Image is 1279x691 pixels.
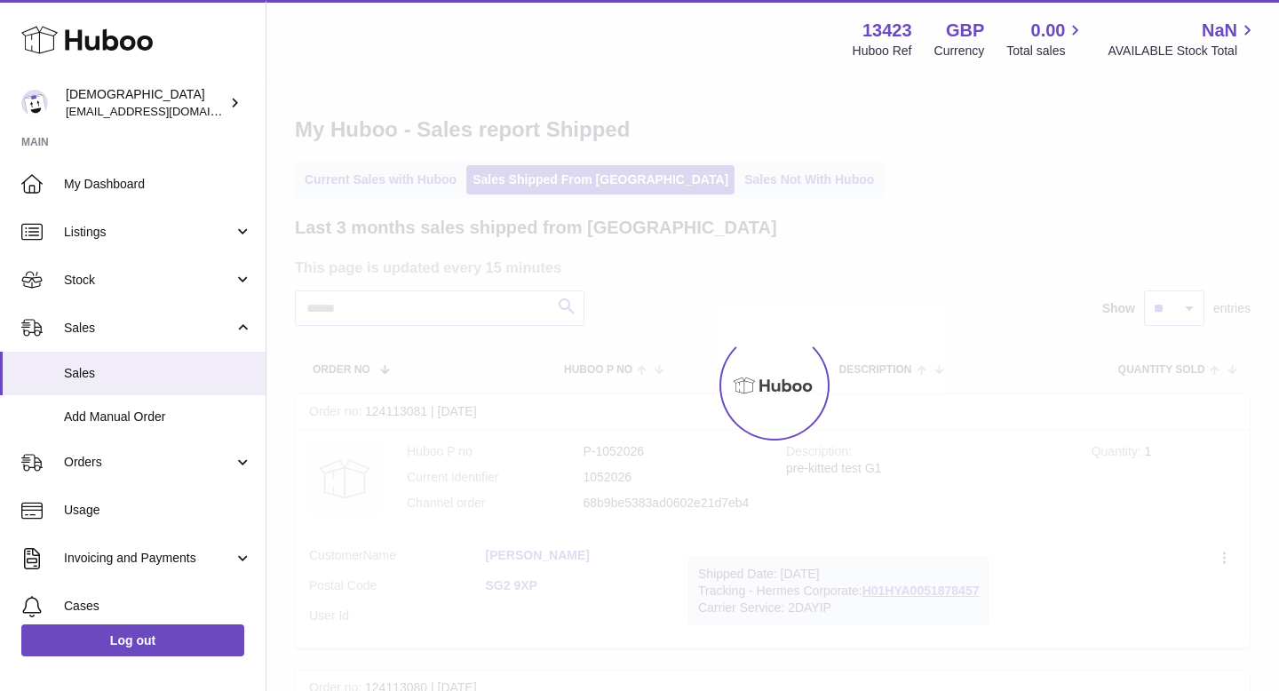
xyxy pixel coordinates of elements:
[1031,19,1066,43] span: 0.00
[64,272,234,289] span: Stock
[1202,19,1237,43] span: NaN
[934,43,985,60] div: Currency
[64,409,252,425] span: Add Manual Order
[1006,19,1085,60] a: 0.00 Total sales
[66,86,226,120] div: [DEMOGRAPHIC_DATA]
[64,550,234,567] span: Invoicing and Payments
[853,43,912,60] div: Huboo Ref
[64,454,234,471] span: Orders
[64,176,252,193] span: My Dashboard
[21,624,244,656] a: Log out
[1108,43,1258,60] span: AVAILABLE Stock Total
[64,365,252,382] span: Sales
[862,19,912,43] strong: 13423
[64,598,252,615] span: Cases
[946,19,984,43] strong: GBP
[1108,19,1258,60] a: NaN AVAILABLE Stock Total
[21,90,48,116] img: olgazyuz@outlook.com
[64,224,234,241] span: Listings
[64,320,234,337] span: Sales
[66,104,261,118] span: [EMAIL_ADDRESS][DOMAIN_NAME]
[64,502,252,519] span: Usage
[1006,43,1085,60] span: Total sales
